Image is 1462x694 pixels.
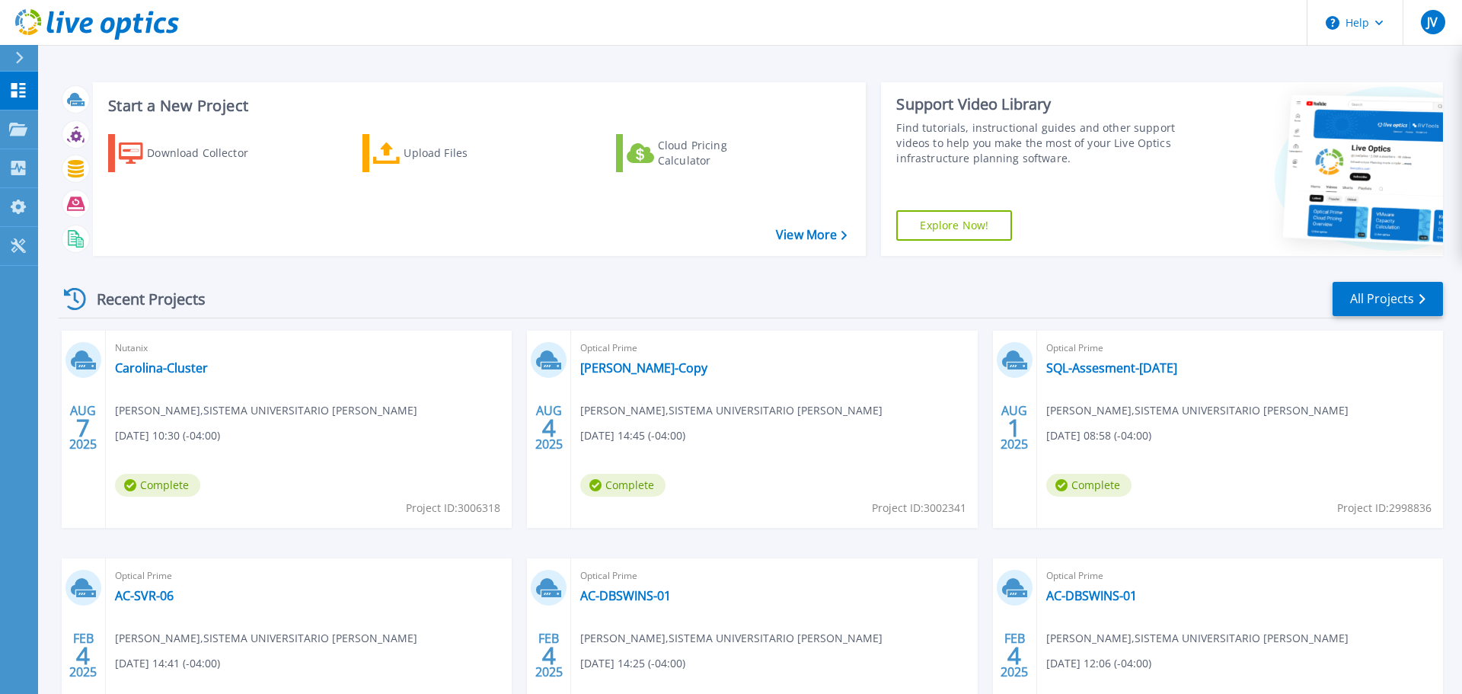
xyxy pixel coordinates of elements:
span: Project ID: 3002341 [872,500,966,517]
a: Explore Now! [896,210,1012,241]
span: 4 [542,421,556,434]
span: 4 [76,649,90,662]
span: [DATE] 10:30 (-04:00) [115,427,220,444]
h3: Start a New Project [108,98,847,114]
a: AC-DBSWINS-01 [1046,588,1137,603]
a: AC-SVR-06 [115,588,174,603]
span: Project ID: 3006318 [406,500,500,517]
span: Optical Prime [1046,340,1434,357]
span: [DATE] 14:41 (-04:00) [115,655,220,672]
a: SQL-Assesment-[DATE] [1046,360,1177,376]
div: FEB 2025 [69,628,97,683]
div: Recent Projects [59,280,226,318]
div: Find tutorials, instructional guides and other support videos to help you make the most of your L... [896,120,1183,166]
span: Optical Prime [580,568,968,584]
span: [DATE] 12:06 (-04:00) [1046,655,1151,672]
span: [PERSON_NAME] , SISTEMA UNIVERSITARIO [PERSON_NAME] [580,630,883,647]
div: FEB 2025 [535,628,563,683]
div: AUG 2025 [69,400,97,456]
span: JV [1427,16,1438,28]
span: [DATE] 14:25 (-04:00) [580,655,685,672]
div: Support Video Library [896,94,1183,114]
span: Optical Prime [580,340,968,357]
a: All Projects [1333,282,1443,316]
span: 1 [1007,421,1021,434]
span: [PERSON_NAME] , SISTEMA UNIVERSITARIO [PERSON_NAME] [115,630,417,647]
a: AC-DBSWINS-01 [580,588,671,603]
span: 7 [76,421,90,434]
span: Complete [1046,474,1132,497]
span: Complete [580,474,666,497]
a: Download Collector [108,134,278,172]
div: Cloud Pricing Calculator [658,138,780,168]
span: [DATE] 14:45 (-04:00) [580,427,685,444]
span: 4 [542,649,556,662]
a: View More [776,228,847,242]
div: AUG 2025 [535,400,563,456]
span: [PERSON_NAME] , SISTEMA UNIVERSITARIO [PERSON_NAME] [115,402,417,419]
span: Nutanix [115,340,503,357]
span: Optical Prime [115,568,503,584]
div: AUG 2025 [1000,400,1029,456]
span: [PERSON_NAME] , SISTEMA UNIVERSITARIO [PERSON_NAME] [580,402,883,419]
span: 4 [1007,649,1021,662]
span: [PERSON_NAME] , SISTEMA UNIVERSITARIO [PERSON_NAME] [1046,630,1349,647]
span: Optical Prime [1046,568,1434,584]
a: Cloud Pricing Calculator [616,134,786,172]
a: [PERSON_NAME]-Copy [580,360,707,376]
span: Project ID: 2998836 [1337,500,1432,517]
a: Upload Files [362,134,532,172]
a: Carolina-Cluster [115,360,208,376]
span: [PERSON_NAME] , SISTEMA UNIVERSITARIO [PERSON_NAME] [1046,402,1349,419]
div: Upload Files [404,138,525,168]
div: FEB 2025 [1000,628,1029,683]
span: Complete [115,474,200,497]
div: Download Collector [147,138,269,168]
span: [DATE] 08:58 (-04:00) [1046,427,1151,444]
